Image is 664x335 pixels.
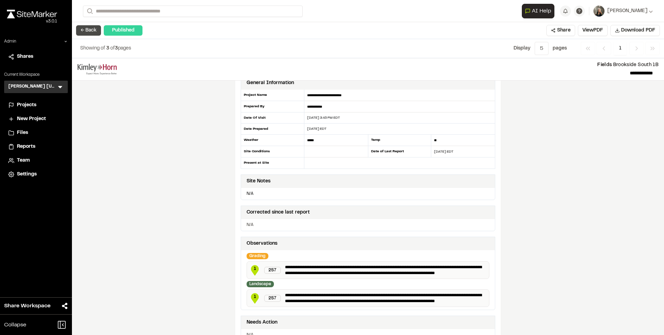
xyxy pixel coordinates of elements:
[76,25,101,36] button: ← Back
[431,149,495,154] div: [DATE] EDT
[304,115,495,120] div: [DATE] 3:45 PM EDT
[264,267,281,274] div: 257
[522,4,557,18] div: Open AI Assistant
[532,7,551,15] span: AI Help
[522,4,554,18] button: Open AI Assistant
[4,302,50,310] span: Share Workspace
[535,42,548,55] button: 5
[8,53,64,61] a: Shares
[368,135,432,146] div: Temp
[241,90,304,101] div: Project Name
[8,157,64,164] a: Team
[4,321,26,329] span: Collapse
[546,25,575,36] button: Share
[106,46,109,51] span: 3
[17,157,30,164] span: Team
[17,143,35,151] span: Reports
[621,27,655,34] span: Download PDF
[17,129,28,137] span: Files
[4,72,68,78] p: Current Workspace
[593,6,653,17] button: [PERSON_NAME]
[514,45,531,52] p: Display
[304,126,495,132] div: [DATE] EDT
[83,6,95,17] button: Search
[7,18,57,25] div: Oh geez...please don't...
[17,171,37,178] span: Settings
[4,38,16,45] p: Admin
[80,46,106,51] span: Showing of
[8,83,57,90] h3: [PERSON_NAME] [US_STATE]
[104,25,142,36] div: Published
[77,64,117,75] img: file
[247,281,274,287] div: Landscape
[241,101,304,112] div: Prepared By
[593,6,605,17] img: User
[17,115,46,123] span: New Project
[8,143,64,151] a: Reports
[610,25,660,36] button: Download PDF
[607,7,647,15] span: [PERSON_NAME]
[8,171,64,178] a: Settings
[597,63,612,67] span: Fields
[614,42,627,55] span: 1
[581,42,660,55] nav: Navigation
[247,240,277,247] div: Observations
[241,157,304,169] div: Present at Site
[250,266,260,272] span: 1
[250,294,260,300] span: 1
[80,45,131,52] p: of pages
[122,61,658,69] p: Brookside South 1B
[7,10,57,18] img: rebrand.png
[247,253,268,259] div: Grading
[247,222,489,228] p: N/A
[17,53,33,61] span: Shares
[241,135,304,146] div: Weather
[247,79,294,87] div: General Information
[368,146,432,157] div: Date of Last Report
[241,146,304,157] div: Site Conditions
[247,319,277,326] div: Needs Action
[247,178,270,185] div: Site Notes
[241,112,304,124] div: Date Of Visit
[264,295,281,302] div: 257
[8,129,64,137] a: Files
[247,209,310,216] div: Corrected since last report
[115,46,118,51] span: 3
[553,45,567,52] p: page s
[8,101,64,109] a: Projects
[578,25,608,36] button: ViewPDF
[241,124,304,135] div: Date Prepared
[17,101,36,109] span: Projects
[244,191,492,197] p: N/A
[8,115,64,123] a: New Project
